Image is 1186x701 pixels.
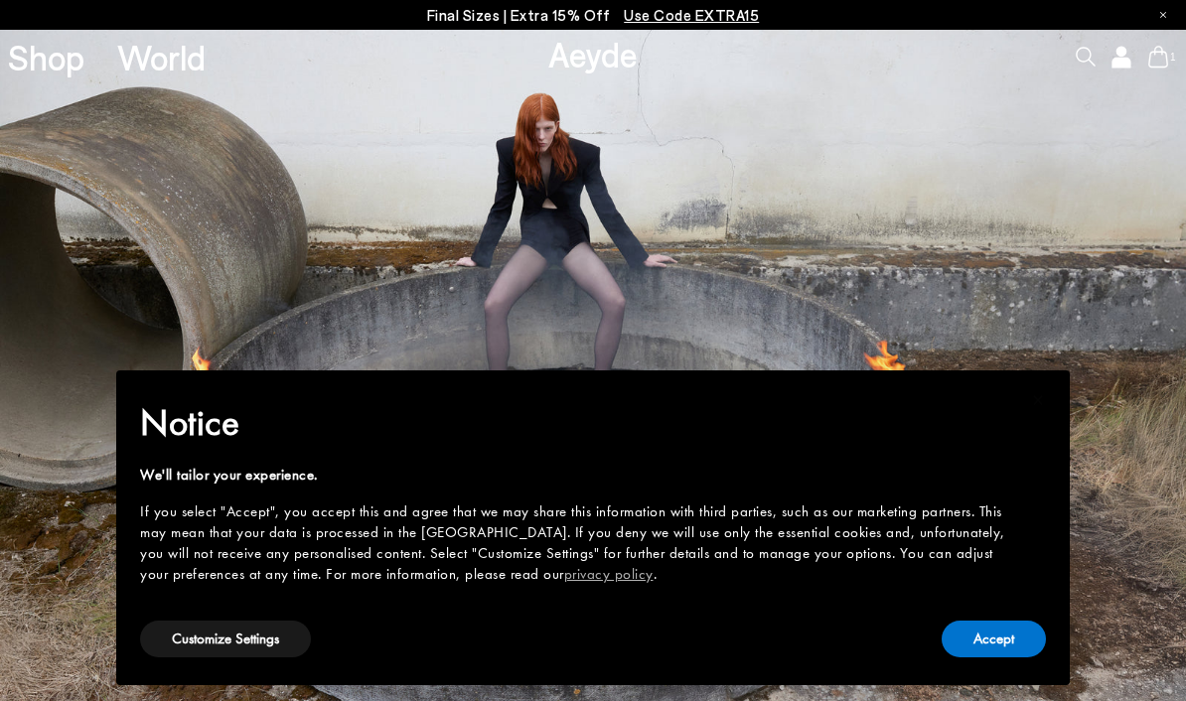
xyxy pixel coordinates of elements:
[1032,384,1045,415] span: ×
[140,501,1014,585] div: If you select "Accept", you accept this and agree that we may share this information with third p...
[564,564,654,584] a: privacy policy
[8,40,84,74] a: Shop
[1148,46,1168,68] a: 1
[548,33,638,74] a: Aeyde
[942,621,1046,657] button: Accept
[427,3,760,28] p: Final Sizes | Extra 15% Off
[1014,376,1062,424] button: Close this notice
[140,465,1014,486] div: We'll tailor your experience.
[140,397,1014,449] h2: Notice
[1168,52,1178,63] span: 1
[624,6,759,24] span: Navigate to /collections/ss25-final-sizes
[117,40,206,74] a: World
[140,621,311,657] button: Customize Settings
